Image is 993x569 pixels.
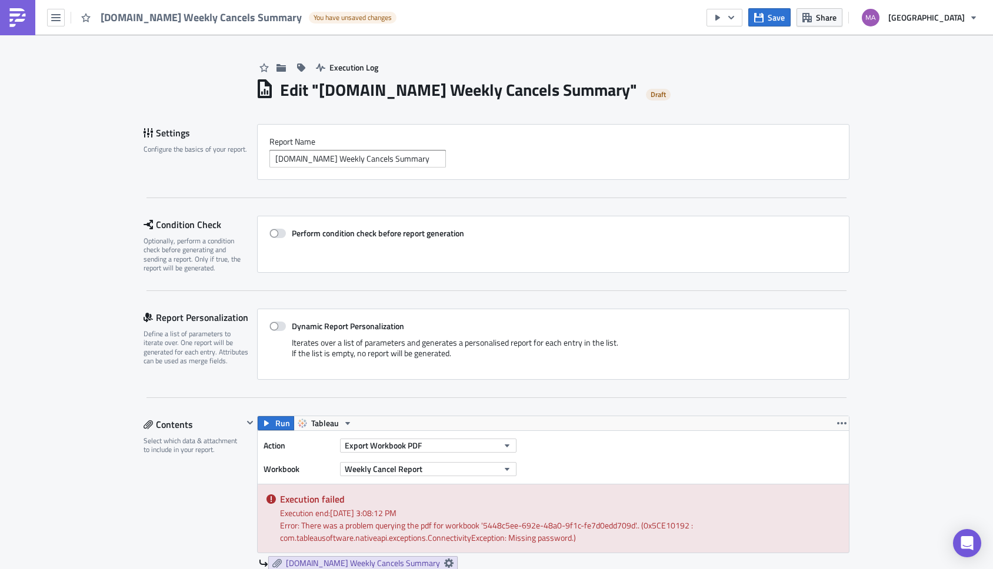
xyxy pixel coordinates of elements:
strong: Perform condition check before report generation [292,227,464,239]
button: Hide content [243,416,257,430]
label: Action [264,437,334,454]
div: Define a list of parameters to iterate over. One report will be generated for each entry. Attribu... [144,329,249,366]
span: Share [816,11,837,24]
div: Condition Check [144,216,257,233]
div: Open Intercom Messenger [953,529,981,557]
button: Export Workbook PDF [340,439,517,453]
div: Settings [144,124,257,142]
button: Tableau [294,416,356,430]
span: Tableau [311,416,339,430]
h5: Execution failed [280,494,840,504]
span: Execution Log [329,61,378,73]
strong: Dynamic Report Personalization [292,320,404,332]
button: Weekly Cancel Report [340,462,517,476]
button: Run [258,416,294,430]
img: Avatar [861,8,881,28]
h1: Edit " [DOMAIN_NAME] Weekly Cancels Summary " [280,79,637,101]
label: Workbook [264,460,334,478]
span: Run [275,416,290,430]
div: Configure the basics of your report. [144,145,249,153]
button: Execution Log [310,58,384,76]
button: Save [748,8,791,26]
div: Optionally, perform a condition check before generating and sending a report. Only if true, the r... [144,236,249,273]
div: Select which data & attachment to include in your report. [144,436,243,454]
span: You have unsaved changes [314,13,392,22]
button: [GEOGRAPHIC_DATA] [855,5,984,31]
label: Report Nam﻿e [269,136,837,147]
span: [DOMAIN_NAME] Weekly Cancels Summary [286,558,440,568]
span: [GEOGRAPHIC_DATA] [888,11,965,24]
div: Report Personalization [144,309,257,326]
span: Export Workbook PDF [345,439,422,451]
div: Execution end: [DATE] 3:08:12 PM [280,507,840,519]
span: [DOMAIN_NAME] Weekly Cancels Summary [101,11,303,24]
div: Error: There was a problem querying the pdf for workbook '5448c5ee-692e-48a0-9f1c-fe7d0edd709d'..... [280,519,840,544]
div: Iterates over a list of parameters and generates a personalised report for each entry in the list... [269,337,837,367]
span: Weekly Cancel Report [345,463,422,475]
img: PushMetrics [8,8,27,27]
button: Share [797,8,842,26]
div: Contents [144,416,243,433]
span: Save [768,11,785,24]
span: Draft [651,90,666,99]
